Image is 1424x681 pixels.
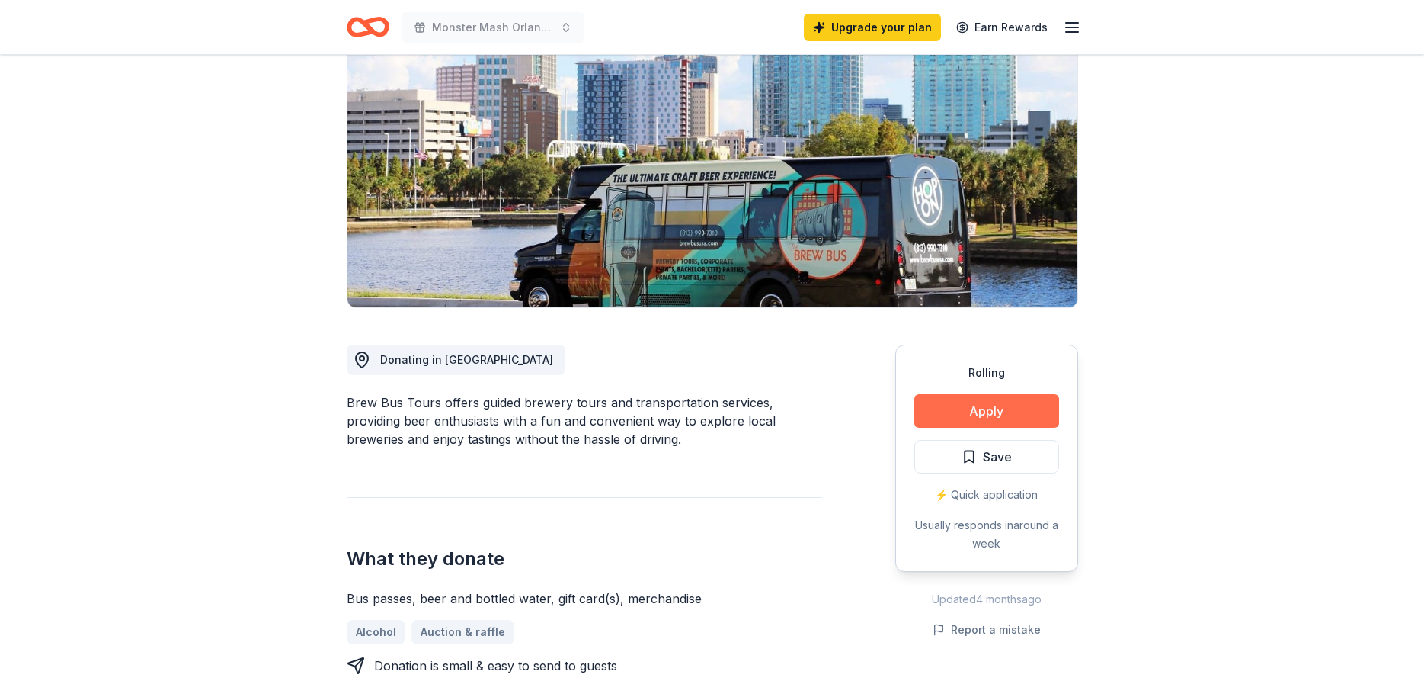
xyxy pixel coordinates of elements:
a: Auction & raffle [411,620,514,644]
div: ⚡️ Quick application [914,486,1059,504]
button: Monster Mash Orlando [402,12,584,43]
span: Monster Mash Orlando [432,18,554,37]
div: Brew Bus Tours offers guided brewery tours and transportation services, providing beer enthusiast... [347,394,822,448]
a: Earn Rewards [947,14,1057,41]
button: Save [914,440,1059,474]
div: Rolling [914,364,1059,382]
span: Donating in [GEOGRAPHIC_DATA] [380,353,553,366]
div: Usually responds in around a week [914,516,1059,553]
a: Alcohol [347,620,405,644]
div: Updated 4 months ago [895,590,1078,609]
h2: What they donate [347,547,822,571]
div: Bus passes, beer and bottled water, gift card(s), merchandise [347,589,822,608]
a: Home [347,9,389,45]
button: Apply [914,394,1059,428]
img: Image for Brew Bus Tours [347,16,1077,307]
span: Save [983,447,1012,467]
a: Upgrade your plan [804,14,941,41]
div: Donation is small & easy to send to guests [374,657,617,675]
button: Report a mistake [933,621,1041,639]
